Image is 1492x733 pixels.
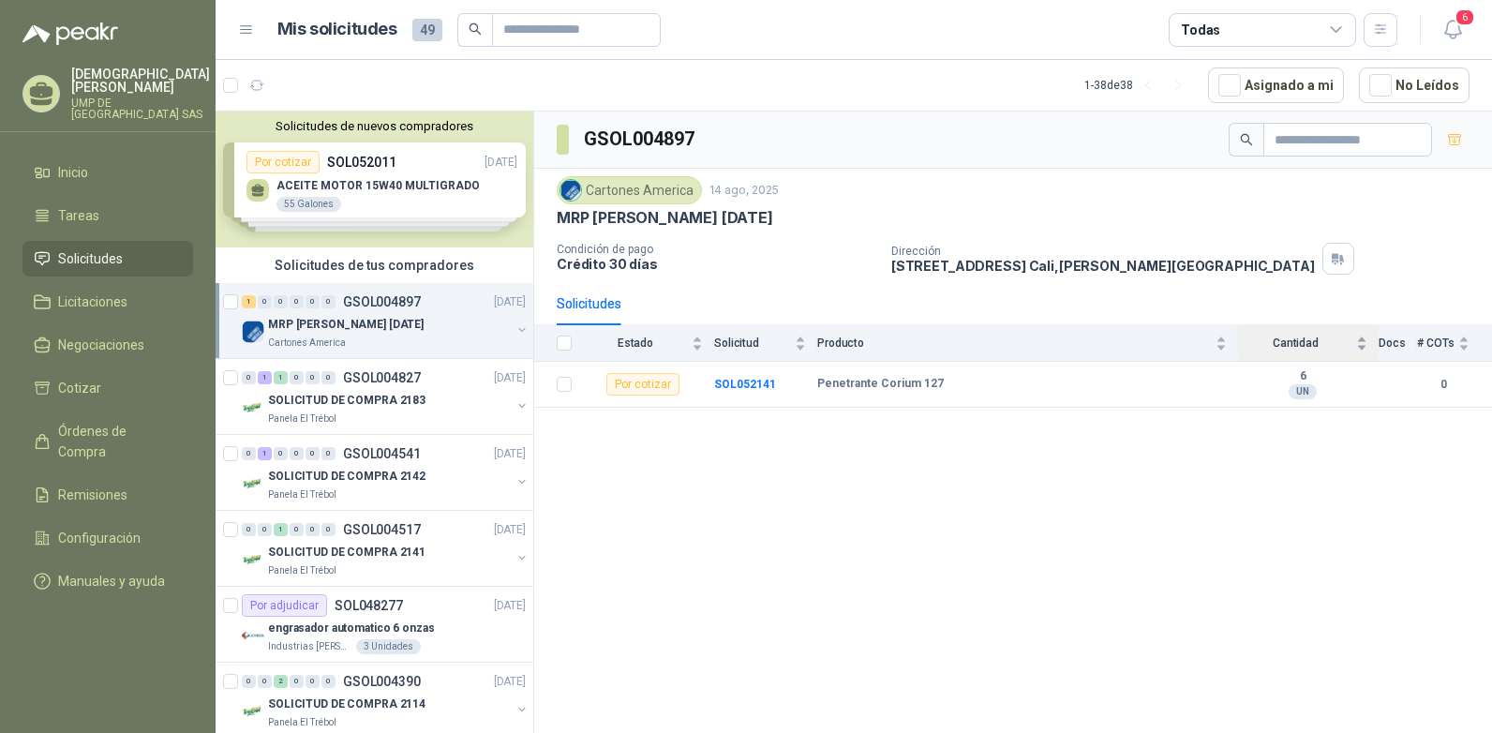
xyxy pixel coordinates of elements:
a: 1 0 0 0 0 0 GSOL004897[DATE] Company LogoMRP [PERSON_NAME] [DATE]Cartones America [242,291,530,351]
p: SOLICITUD DE COMPRA 2142 [268,468,425,486]
div: 0 [321,523,336,536]
p: [DATE] [494,673,526,691]
p: GSOL004390 [343,675,421,688]
div: Por cotizar [606,373,679,396]
p: Industrias [PERSON_NAME] S.A [268,639,352,654]
span: # COTs [1417,337,1455,350]
a: Órdenes de Compra [22,413,193,470]
div: 0 [258,295,272,308]
div: UN [1289,384,1317,399]
th: Estado [583,325,714,362]
span: Solicitudes [58,248,123,269]
span: Remisiones [58,485,127,505]
p: Panela El Trébol [268,715,336,730]
p: SOL048277 [335,599,403,612]
div: 0 [242,447,256,460]
div: 3 Unidades [356,639,421,654]
div: 0 [290,371,304,384]
span: Inicio [58,162,88,183]
div: Solicitudes de nuevos compradoresPor cotizarSOL052011[DATE] ACEITE MOTOR 15W40 MULTIGRADO55 Galon... [216,112,533,247]
p: [STREET_ADDRESS] Cali , [PERSON_NAME][GEOGRAPHIC_DATA] [891,258,1315,274]
div: Por adjudicar [242,594,327,617]
th: Docs [1379,325,1417,362]
a: 0 1 0 0 0 0 GSOL004541[DATE] Company LogoSOLICITUD DE COMPRA 2142Panela El Trébol [242,442,530,502]
div: Cartones America [557,176,702,204]
div: 1 - 38 de 38 [1084,70,1193,100]
th: Solicitud [714,325,817,362]
span: Configuración [58,528,141,548]
div: 0 [306,447,320,460]
p: MRP [PERSON_NAME] [DATE] [268,316,424,334]
img: Company Logo [242,472,264,495]
p: Condición de pago [557,243,876,256]
img: Company Logo [242,700,264,723]
p: [DEMOGRAPHIC_DATA] [PERSON_NAME] [71,67,210,94]
div: 1 [258,371,272,384]
p: SOLICITUD DE COMPRA 2183 [268,392,425,410]
p: [DATE] [494,293,526,311]
a: Solicitudes [22,241,193,277]
a: Manuales y ayuda [22,563,193,599]
button: No Leídos [1359,67,1470,103]
h3: GSOL004897 [584,125,697,154]
img: Company Logo [242,321,264,343]
div: 0 [321,295,336,308]
a: Inicio [22,155,193,190]
p: Panela El Trébol [268,411,336,426]
button: Solicitudes de nuevos compradores [223,119,526,133]
p: [DATE] [494,597,526,615]
span: 49 [412,19,442,41]
div: 0 [306,523,320,536]
img: Company Logo [242,624,264,647]
span: Tareas [58,205,99,226]
img: Company Logo [242,396,264,419]
span: search [1240,133,1253,146]
th: # COTs [1417,325,1492,362]
p: MRP [PERSON_NAME] [DATE] [557,208,773,228]
div: 2 [274,675,288,688]
div: 0 [306,295,320,308]
th: Cantidad [1238,325,1379,362]
a: 0 0 2 0 0 0 GSOL004390[DATE] Company LogoSOLICITUD DE COMPRA 2114Panela El Trébol [242,670,530,730]
div: 0 [290,675,304,688]
div: Solicitudes [557,293,621,314]
p: Crédito 30 días [557,256,876,272]
div: 0 [306,675,320,688]
b: 0 [1417,376,1470,394]
p: GSOL004517 [343,523,421,536]
div: 0 [242,523,256,536]
div: 0 [290,523,304,536]
th: Producto [817,325,1238,362]
a: Por adjudicarSOL048277[DATE] Company Logoengrasador automatico 6 onzasIndustrias [PERSON_NAME] S.... [216,587,533,663]
div: 1 [274,523,288,536]
a: Negociaciones [22,327,193,363]
div: 0 [274,295,288,308]
div: 0 [321,447,336,460]
p: [DATE] [494,521,526,539]
span: Estado [583,337,688,350]
div: 0 [242,675,256,688]
p: Cartones America [268,336,346,351]
p: 14 ago, 2025 [709,182,779,200]
div: Todas [1181,20,1220,40]
img: Company Logo [560,180,581,201]
img: Company Logo [242,548,264,571]
div: 0 [274,447,288,460]
b: SOL052141 [714,378,776,391]
span: Manuales y ayuda [58,571,165,591]
a: Configuración [22,520,193,556]
span: Órdenes de Compra [58,421,175,462]
div: 1 [274,371,288,384]
a: 0 1 1 0 0 0 GSOL004827[DATE] Company LogoSOLICITUD DE COMPRA 2183Panela El Trébol [242,366,530,426]
div: 1 [258,447,272,460]
p: Panela El Trébol [268,487,336,502]
p: GSOL004827 [343,371,421,384]
p: [DATE] [494,369,526,387]
span: search [469,22,482,36]
a: 0 0 1 0 0 0 GSOL004517[DATE] Company LogoSOLICITUD DE COMPRA 2141Panela El Trébol [242,518,530,578]
div: 0 [321,371,336,384]
span: Producto [817,337,1212,350]
span: Cotizar [58,378,101,398]
a: Cotizar [22,370,193,406]
img: Logo peakr [22,22,118,45]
